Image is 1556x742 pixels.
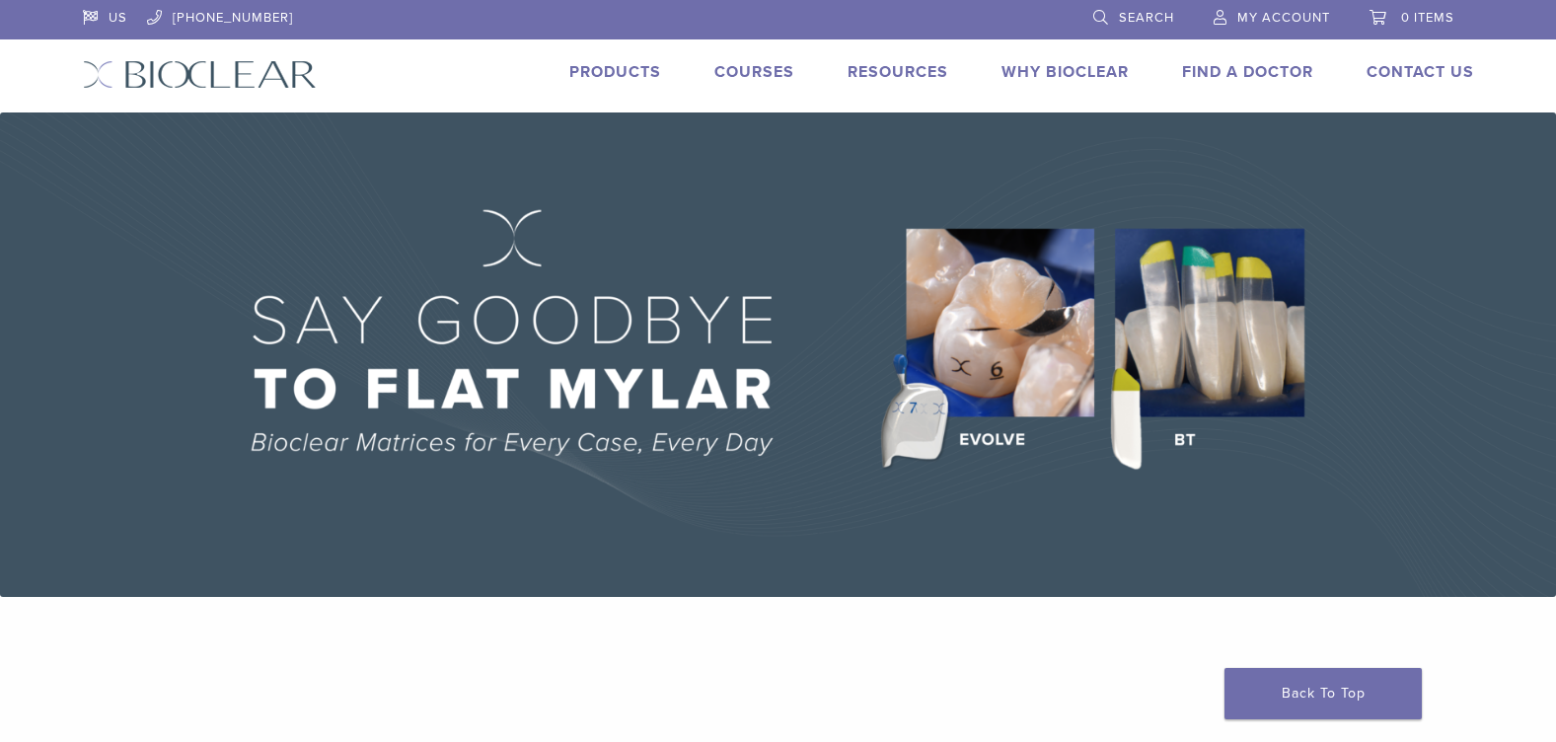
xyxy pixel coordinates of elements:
[1401,10,1454,26] span: 0 items
[1001,62,1129,82] a: Why Bioclear
[1367,62,1474,82] a: Contact Us
[848,62,948,82] a: Resources
[1119,10,1174,26] span: Search
[1237,10,1330,26] span: My Account
[569,62,661,82] a: Products
[83,60,317,89] img: Bioclear
[1224,668,1422,719] a: Back To Top
[1182,62,1313,82] a: Find A Doctor
[714,62,794,82] a: Courses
